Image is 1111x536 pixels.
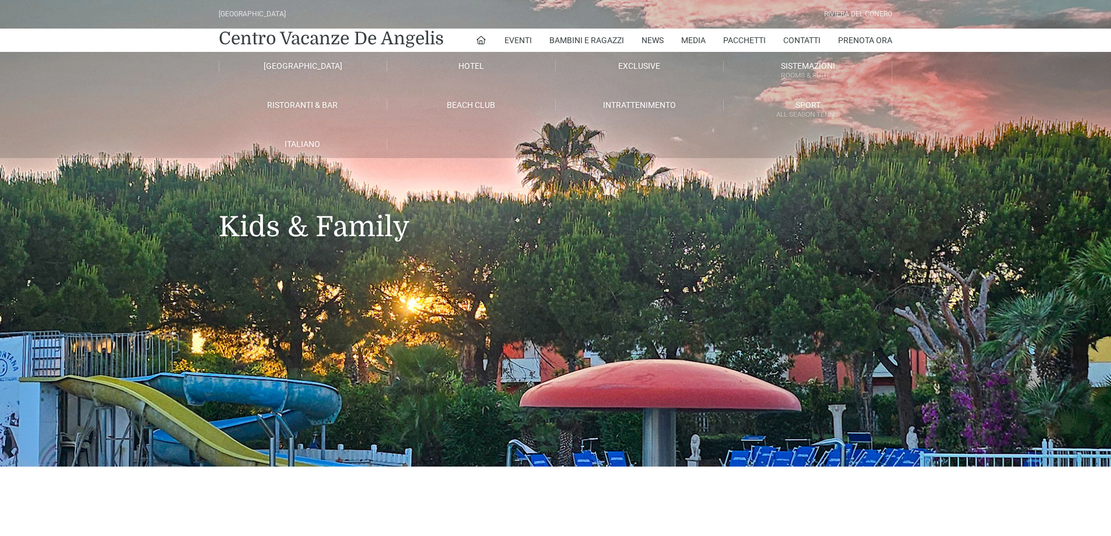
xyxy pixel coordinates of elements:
a: [GEOGRAPHIC_DATA] [219,61,387,71]
div: [GEOGRAPHIC_DATA] [219,9,286,20]
a: Pacchetti [723,29,766,52]
h1: Kids & Family [219,158,892,261]
a: SportAll Season Tennis [724,100,892,121]
a: Bambini e Ragazzi [549,29,624,52]
a: Italiano [219,139,387,149]
a: Centro Vacanze De Angelis [219,27,444,50]
small: All Season Tennis [724,109,892,120]
a: Intrattenimento [556,100,724,110]
a: Ristoranti & Bar [219,100,387,110]
a: Media [681,29,706,52]
div: Riviera Del Conero [824,9,892,20]
a: Beach Club [387,100,556,110]
a: SistemazioniRooms & Suites [724,61,892,82]
a: Eventi [504,29,532,52]
a: Contatti [783,29,821,52]
small: Rooms & Suites [724,70,892,81]
a: Exclusive [556,61,724,71]
a: Prenota Ora [838,29,892,52]
a: Hotel [387,61,556,71]
span: Italiano [285,139,320,149]
a: News [642,29,664,52]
